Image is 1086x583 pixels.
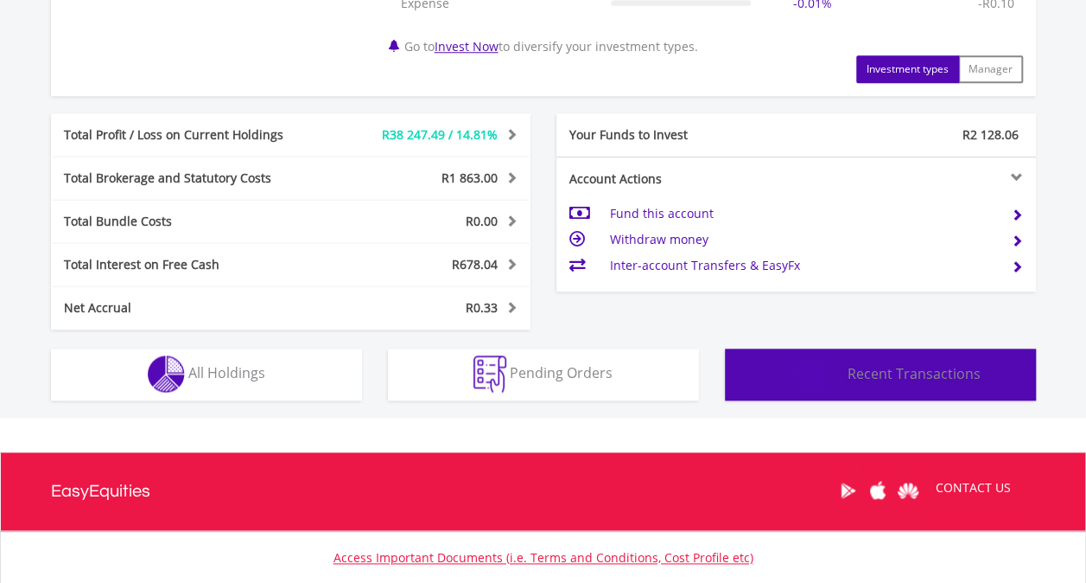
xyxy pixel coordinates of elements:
span: R1 863.00 [441,170,498,186]
span: R2 128.06 [962,126,1019,143]
a: Google Play [833,464,863,517]
td: Fund this account [609,201,997,227]
a: Huawei [893,464,924,517]
span: R0.00 [466,213,498,229]
button: Pending Orders [388,349,699,400]
div: Your Funds to Invest [556,126,797,144]
img: transactions-zar-wht.png [779,356,844,394]
td: Withdraw money [609,227,997,253]
div: Total Interest on Free Cash [51,256,331,273]
button: All Holdings [51,349,362,400]
button: Manager [958,55,1023,83]
a: Invest Now [435,38,499,54]
td: Inter-account Transfers & EasyFx [609,253,997,279]
span: Recent Transactions [848,363,981,382]
a: EasyEquities [51,452,150,530]
div: Net Accrual [51,299,331,317]
span: Pending Orders [510,363,613,382]
button: Investment types [856,55,959,83]
span: All Holdings [188,363,265,382]
span: R38 247.49 / 14.81% [382,126,498,143]
img: pending_instructions-wht.png [473,356,506,393]
a: Apple [863,464,893,517]
a: Access Important Documents (i.e. Terms and Conditions, Cost Profile etc) [333,549,753,566]
div: Total Profit / Loss on Current Holdings [51,126,331,144]
span: R678.04 [452,256,498,272]
button: Recent Transactions [725,349,1036,400]
span: R0.33 [466,299,498,316]
div: Total Bundle Costs [51,213,331,230]
div: Total Brokerage and Statutory Costs [51,170,331,187]
a: CONTACT US [924,464,1023,512]
div: Account Actions [556,170,797,188]
img: holdings-wht.png [148,356,185,393]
